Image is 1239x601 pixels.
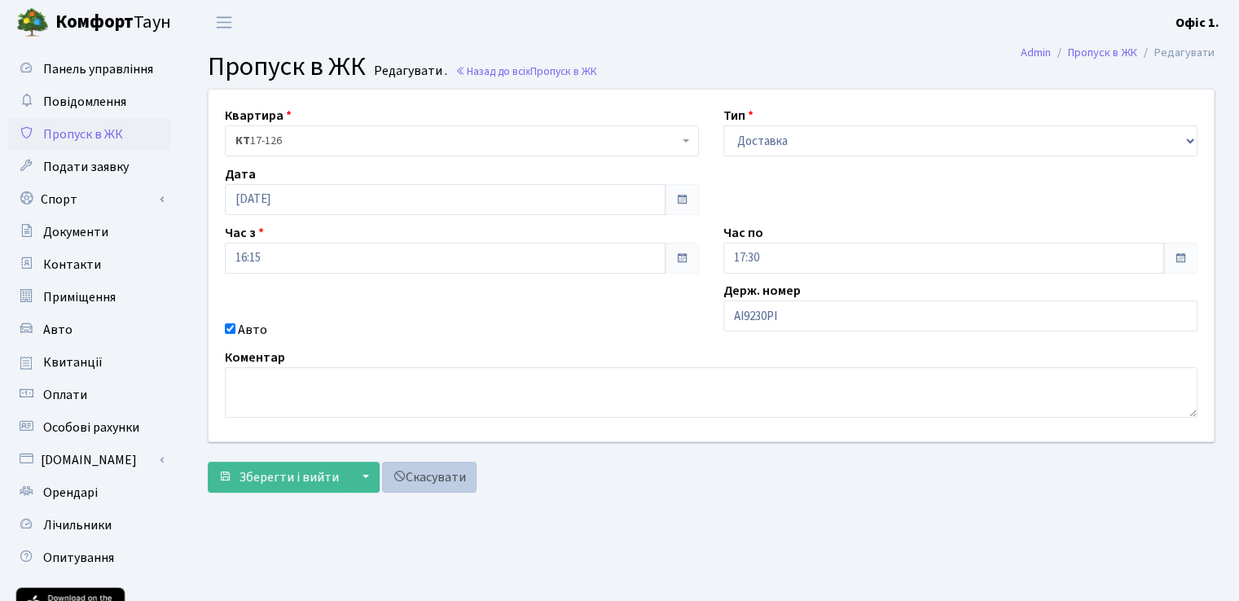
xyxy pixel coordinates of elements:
span: Таун [55,9,171,37]
a: Скасувати [382,462,477,493]
a: Лічильники [8,509,171,542]
span: Квитанції [43,353,103,371]
a: Орендарі [8,476,171,509]
span: Зберегти і вийти [239,468,339,486]
b: Комфорт [55,9,134,35]
a: Приміщення [8,281,171,314]
li: Редагувати [1137,44,1215,62]
span: Орендарі [43,484,98,502]
a: Admin [1021,44,1051,61]
a: Авто [8,314,171,346]
a: Опитування [8,542,171,574]
label: Час по [723,223,763,243]
a: Спорт [8,183,171,216]
span: Приміщення [43,288,116,306]
span: <b>КТ</b>&nbsp;&nbsp;&nbsp;&nbsp;17-126 [235,133,679,149]
a: Оплати [8,379,171,411]
a: Особові рахунки [8,411,171,444]
span: Панель управління [43,60,153,78]
span: Оплати [43,386,87,404]
nav: breadcrumb [996,36,1239,70]
label: Тип [723,106,754,125]
span: Подати заявку [43,158,129,176]
b: КТ [235,133,250,149]
a: Контакти [8,248,171,281]
span: <b>КТ</b>&nbsp;&nbsp;&nbsp;&nbsp;17-126 [225,125,699,156]
label: Коментар [225,348,285,367]
button: Зберегти і вийти [208,462,349,493]
button: Переключити навігацію [204,9,244,36]
span: Повідомлення [43,93,126,111]
input: AA0001AA [723,300,1197,331]
a: Панель управління [8,53,171,86]
b: Офіс 1. [1175,14,1219,32]
a: Назад до всіхПропуск в ЖК [455,64,597,79]
a: Пропуск в ЖК [8,118,171,151]
a: Документи [8,216,171,248]
a: Повідомлення [8,86,171,118]
a: Квитанції [8,346,171,379]
label: Авто [238,320,267,340]
a: Пропуск в ЖК [1068,44,1137,61]
span: Авто [43,321,72,339]
span: Контакти [43,256,101,274]
label: Квартира [225,106,292,125]
span: Опитування [43,549,114,567]
a: [DOMAIN_NAME] [8,444,171,476]
span: Пропуск в ЖК [208,48,366,86]
label: Держ. номер [723,281,801,300]
span: Лічильники [43,516,112,534]
a: Подати заявку [8,151,171,183]
small: Редагувати . [371,64,447,79]
span: Документи [43,223,108,241]
span: Пропуск в ЖК [43,125,123,143]
a: Офіс 1. [1175,13,1219,33]
img: logo.png [16,7,49,39]
label: Час з [225,223,264,243]
span: Особові рахунки [43,419,139,436]
label: Дата [225,165,256,184]
span: Пропуск в ЖК [530,64,597,79]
